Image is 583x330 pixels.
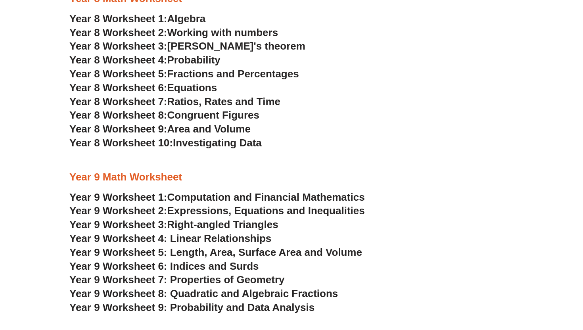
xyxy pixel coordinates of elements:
[167,109,259,121] span: Congruent Figures
[69,171,514,184] h3: Year 9 Math Worksheet
[69,260,259,272] a: Year 9 Worksheet 6: Indices and Surds
[69,96,280,107] a: Year 8 Worksheet 7:Ratios, Rates and Time
[69,27,167,38] span: Year 8 Worksheet 2:
[167,191,365,203] span: Computation and Financial Mathematics
[69,82,167,94] span: Year 8 Worksheet 6:
[69,13,167,25] span: Year 8 Worksheet 1:
[167,205,365,217] span: Expressions, Equations and Inequalities
[69,68,167,80] span: Year 8 Worksheet 5:
[69,123,251,135] a: Year 8 Worksheet 9:Area and Volume
[167,13,206,25] span: Algebra
[69,13,205,25] a: Year 8 Worksheet 1:Algebra
[69,274,285,286] a: Year 9 Worksheet 7: Properties of Geometry
[69,40,305,52] a: Year 8 Worksheet 3:[PERSON_NAME]'s theorem
[447,240,583,330] iframe: Chat Widget
[69,191,167,203] span: Year 9 Worksheet 1:
[69,54,221,66] a: Year 8 Worksheet 4:Probability
[69,205,167,217] span: Year 9 Worksheet 2:
[69,40,167,52] span: Year 8 Worksheet 3:
[69,191,365,203] a: Year 9 Worksheet 1:Computation and Financial Mathematics
[167,68,299,80] span: Fractions and Percentages
[167,123,251,135] span: Area and Volume
[69,246,362,258] a: Year 9 Worksheet 5: Length, Area, Surface Area and Volume
[69,219,167,230] span: Year 9 Worksheet 3:
[69,54,167,66] span: Year 8 Worksheet 4:
[167,27,278,38] span: Working with numbers
[69,219,278,230] a: Year 9 Worksheet 3:Right-angled Triangles
[69,27,278,38] a: Year 8 Worksheet 2:Working with numbers
[167,96,280,107] span: Ratios, Rates and Time
[173,137,262,149] span: Investigating Data
[167,54,221,66] span: Probability
[69,82,217,94] a: Year 8 Worksheet 6:Equations
[167,40,305,52] span: [PERSON_NAME]'s theorem
[69,68,299,80] a: Year 8 Worksheet 5:Fractions and Percentages
[69,96,167,107] span: Year 8 Worksheet 7:
[69,109,167,121] span: Year 8 Worksheet 8:
[69,123,167,135] span: Year 8 Worksheet 9:
[69,288,338,299] a: Year 9 Worksheet 8: Quadratic and Algebraic Fractions
[69,301,315,313] a: Year 9 Worksheet 9: Probability and Data Analysis
[69,109,259,121] a: Year 8 Worksheet 8:Congruent Figures
[167,82,217,94] span: Equations
[69,232,271,244] a: Year 9 Worksheet 4: Linear Relationships
[69,137,262,149] a: Year 8 Worksheet 10:Investigating Data
[167,219,278,230] span: Right-angled Triangles
[69,205,365,217] a: Year 9 Worksheet 2:Expressions, Equations and Inequalities
[69,137,173,149] span: Year 8 Worksheet 10:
